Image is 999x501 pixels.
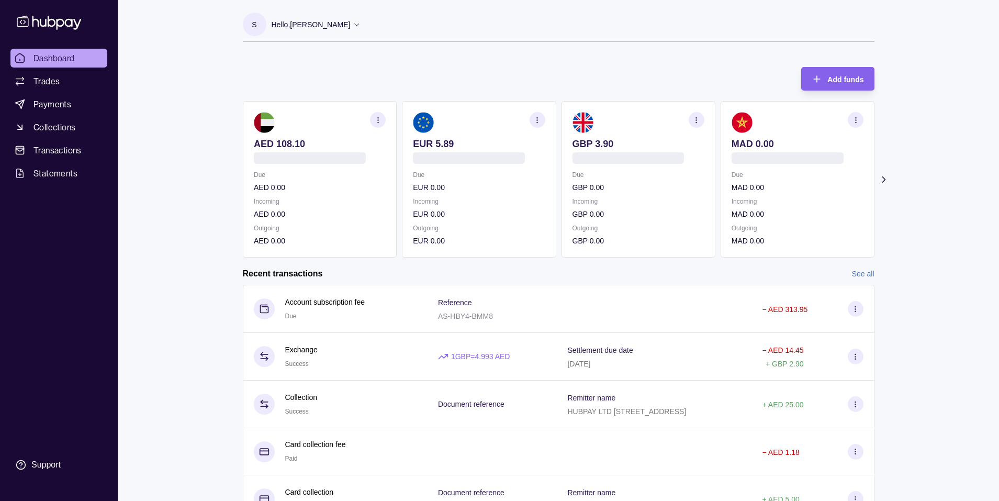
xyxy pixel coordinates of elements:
[572,235,704,247] p: GBP 0.00
[438,400,504,408] p: Document reference
[731,112,752,133] img: ma
[827,75,863,84] span: Add funds
[285,392,317,403] p: Collection
[33,52,75,64] span: Dashboard
[572,208,704,220] p: GBP 0.00
[438,312,493,320] p: AS-HBY4-BMM8
[731,138,863,150] p: MAD 0.00
[801,67,874,91] button: Add funds
[285,296,365,308] p: Account subscription fee
[285,408,309,415] span: Success
[731,235,863,247] p: MAD 0.00
[285,439,346,450] p: Card collection fee
[413,169,545,181] p: Due
[852,268,874,280] a: See all
[766,360,804,368] p: + GBP 2.90
[10,164,107,183] a: Statements
[451,351,510,362] p: 1 GBP = 4.993 AED
[10,141,107,160] a: Transactions
[254,169,386,181] p: Due
[731,169,863,181] p: Due
[413,208,545,220] p: EUR 0.00
[285,486,334,498] p: Card collection
[10,118,107,137] a: Collections
[572,222,704,234] p: Outgoing
[731,208,863,220] p: MAD 0.00
[252,19,256,30] p: S
[762,400,804,409] p: + AED 25.00
[33,144,82,157] span: Transactions
[33,98,71,110] span: Payments
[438,298,472,307] p: Reference
[254,112,275,133] img: ae
[572,196,704,207] p: Incoming
[731,222,863,234] p: Outgoing
[572,182,704,193] p: GBP 0.00
[731,182,863,193] p: MAD 0.00
[762,346,804,354] p: − AED 14.45
[254,222,386,234] p: Outgoing
[567,346,633,354] p: Settlement due date
[285,455,298,462] span: Paid
[567,488,615,497] p: Remitter name
[10,95,107,114] a: Payments
[413,138,545,150] p: EUR 5.89
[413,196,545,207] p: Incoming
[10,49,107,68] a: Dashboard
[243,268,323,280] h2: Recent transactions
[413,182,545,193] p: EUR 0.00
[762,448,800,457] p: − AED 1.18
[438,488,504,497] p: Document reference
[33,167,77,180] span: Statements
[33,75,60,87] span: Trades
[567,360,590,368] p: [DATE]
[33,121,75,133] span: Collections
[567,407,686,416] p: HUBPAY LTD [STREET_ADDRESS]
[572,138,704,150] p: GBP 3.90
[413,112,434,133] img: eu
[285,360,309,368] span: Success
[254,235,386,247] p: AED 0.00
[10,72,107,91] a: Trades
[567,394,615,402] p: Remitter name
[254,138,386,150] p: AED 108.10
[254,196,386,207] p: Incoming
[731,196,863,207] p: Incoming
[285,344,318,355] p: Exchange
[31,459,61,471] div: Support
[285,313,297,320] span: Due
[10,454,107,476] a: Support
[572,169,704,181] p: Due
[254,208,386,220] p: AED 0.00
[272,19,351,30] p: Hello, [PERSON_NAME]
[572,112,593,133] img: gb
[413,235,545,247] p: EUR 0.00
[762,305,808,314] p: − AED 313.95
[413,222,545,234] p: Outgoing
[254,182,386,193] p: AED 0.00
